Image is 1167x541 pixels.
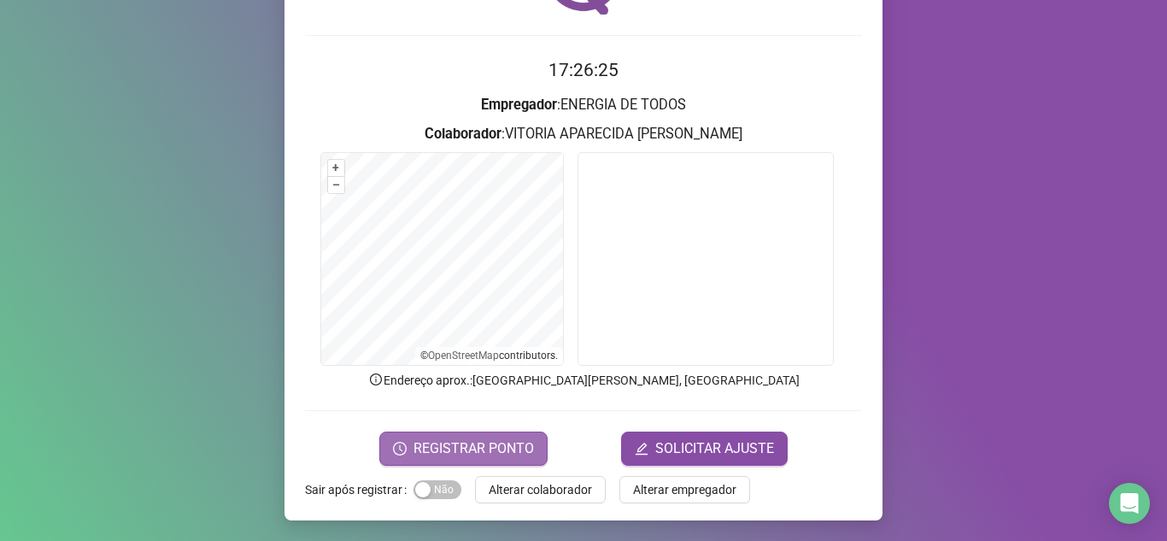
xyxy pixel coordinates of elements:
[328,160,344,176] button: +
[621,432,788,466] button: editSOLICITAR AJUSTE
[413,438,534,459] span: REGISTRAR PONTO
[379,432,548,466] button: REGISTRAR PONTO
[420,350,558,362] li: © contributors.
[475,476,606,503] button: Alterar colaborador
[1109,483,1150,524] div: Open Intercom Messenger
[305,371,862,390] p: Endereço aprox. : [GEOGRAPHIC_DATA][PERSON_NAME], [GEOGRAPHIC_DATA]
[305,123,862,145] h3: : VITORIA APARECIDA [PERSON_NAME]
[428,350,499,362] a: OpenStreetMap
[368,372,384,387] span: info-circle
[633,480,736,499] span: Alterar empregador
[305,476,413,503] label: Sair após registrar
[328,177,344,193] button: –
[548,60,619,80] time: 17:26:25
[305,94,862,116] h3: : ENERGIA DE TODOS
[393,442,407,456] span: clock-circle
[635,442,648,456] span: edit
[481,97,557,113] strong: Empregador
[655,438,774,459] span: SOLICITAR AJUSTE
[619,476,750,503] button: Alterar empregador
[425,126,501,142] strong: Colaborador
[489,480,592,499] span: Alterar colaborador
